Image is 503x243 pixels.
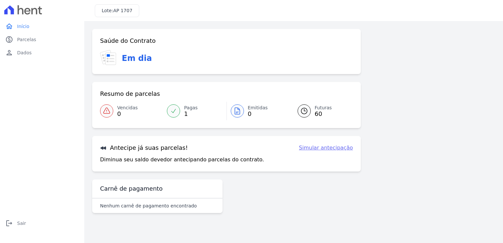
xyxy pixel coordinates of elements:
[5,22,13,30] i: home
[184,104,198,111] span: Pagas
[248,111,268,117] span: 0
[122,52,152,64] h3: Em dia
[3,46,82,59] a: personDados
[184,111,198,117] span: 1
[102,7,132,14] h3: Lote:
[100,144,188,152] h3: Antecipe já suas parcelas!
[117,111,138,117] span: 0
[100,90,160,98] h3: Resumo de parcelas
[5,219,13,227] i: logout
[315,104,332,111] span: Futuras
[100,37,156,45] h3: Saúde do Contrato
[100,185,163,193] h3: Carnê de pagamento
[3,33,82,46] a: paidParcelas
[315,111,332,117] span: 60
[5,36,13,43] i: paid
[17,220,26,227] span: Sair
[3,20,82,33] a: homeInício
[100,156,264,164] p: Diminua seu saldo devedor antecipando parcelas do contrato.
[117,104,138,111] span: Vencidas
[3,217,82,230] a: logoutSair
[290,102,353,120] a: Futuras 60
[113,8,132,13] span: AP 1707
[163,102,226,120] a: Pagas 1
[17,49,32,56] span: Dados
[248,104,268,111] span: Emitidas
[100,202,197,209] p: Nenhum carnê de pagamento encontrado
[17,23,29,30] span: Início
[100,102,163,120] a: Vencidas 0
[227,102,290,120] a: Emitidas 0
[17,36,36,43] span: Parcelas
[5,49,13,57] i: person
[299,144,353,152] a: Simular antecipação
